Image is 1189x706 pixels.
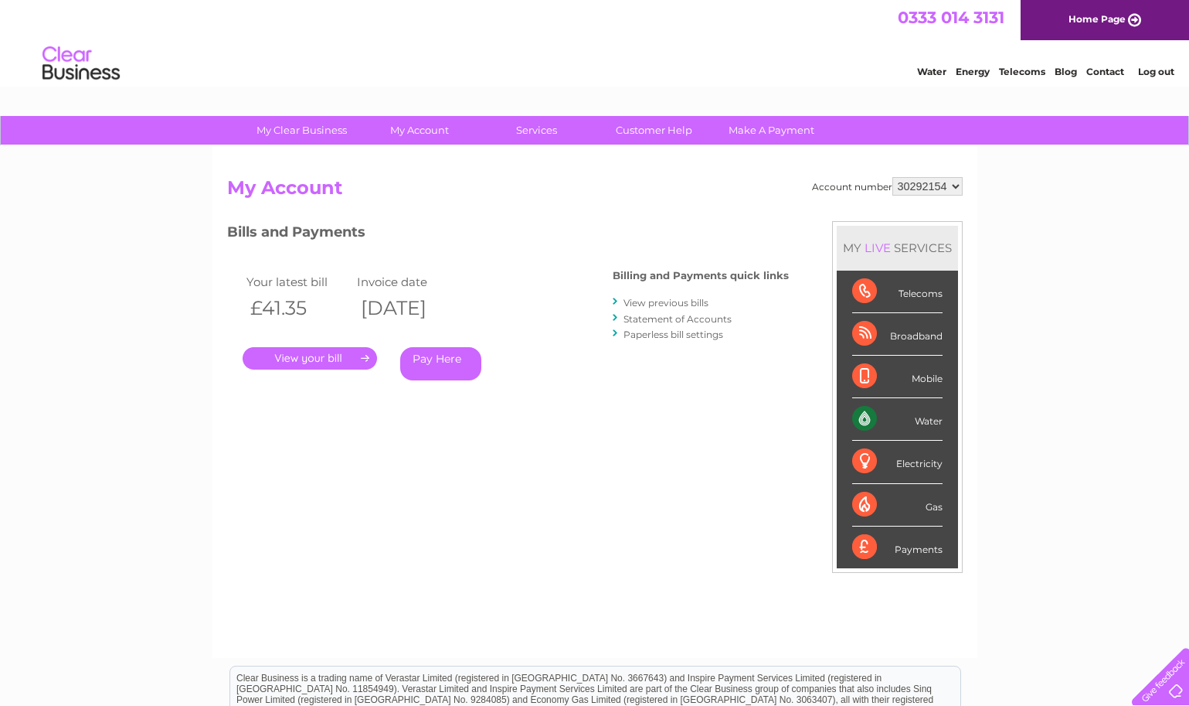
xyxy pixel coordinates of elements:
a: Services [473,116,600,145]
a: View previous bills [623,297,708,309]
a: Pay Here [400,347,481,380]
a: Energy [956,66,990,77]
div: Broadband [852,313,943,356]
div: Mobile [852,356,943,398]
div: Electricity [852,441,943,483]
a: Contact [1086,66,1124,77]
div: LIVE [861,240,894,255]
h3: Bills and Payments [227,221,789,248]
td: Invoice date [353,271,464,292]
div: Clear Business is a trading name of Verastar Limited (registered in [GEOGRAPHIC_DATA] No. 3667643... [230,9,960,75]
div: Gas [852,484,943,527]
a: Statement of Accounts [623,313,732,325]
a: My Clear Business [238,116,365,145]
div: MY SERVICES [837,226,958,270]
div: Water [852,398,943,441]
th: [DATE] [353,292,464,324]
h4: Billing and Payments quick links [613,270,789,281]
a: Make A Payment [708,116,835,145]
a: . [243,347,377,370]
a: Water [917,66,946,77]
div: Payments [852,527,943,568]
a: Customer Help [590,116,718,145]
a: My Account [355,116,483,145]
td: Your latest bill [243,271,354,292]
div: Telecoms [852,271,943,313]
img: logo.png [42,40,121,87]
a: Paperless bill settings [623,329,723,340]
a: 0333 014 3131 [898,8,1004,27]
a: Log out [1138,66,1174,77]
th: £41.35 [243,292,354,324]
a: Telecoms [999,66,1045,77]
h2: My Account [227,177,963,206]
a: Blog [1055,66,1077,77]
div: Account number [812,177,963,196]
